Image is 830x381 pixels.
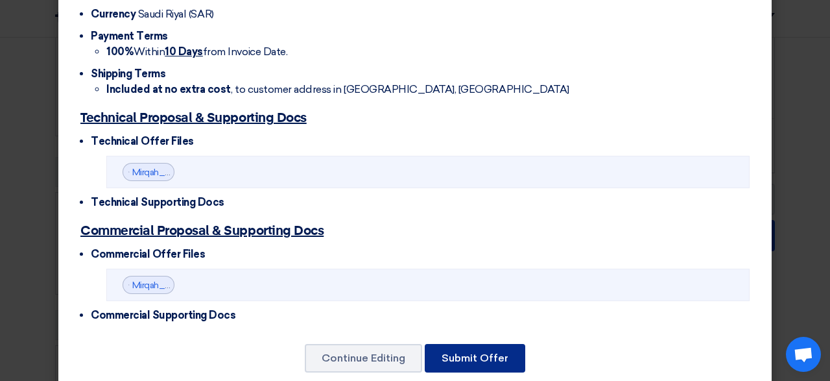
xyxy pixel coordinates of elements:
span: Shipping Terms [91,68,165,80]
li: , to customer address in [GEOGRAPHIC_DATA], [GEOGRAPHIC_DATA] [106,82,750,97]
span: Commercial Offer Files [91,248,205,260]
a: Mirqah__Cenomi_Innovation_Journey__Commercial_Offer___1756997917501.pdf [132,280,477,291]
span: Technical Offer Files [91,135,194,147]
span: Payment Terms [91,30,168,42]
span: Saudi Riyal (SAR) [138,8,214,20]
span: Commercial Supporting Docs [91,309,236,321]
u: 10 Days [165,45,203,58]
a: Mirqah__Cenomi_Innovation_Journey__Technical_Offer__1756997961481.pdf [132,167,462,178]
strong: Included at no extra cost [106,83,231,95]
span: Technical Supporting Docs [91,196,224,208]
a: Open chat [786,337,821,372]
u: Commercial Proposal & Supporting Docs [80,225,324,238]
strong: 100% [106,45,134,58]
button: Continue Editing [305,344,422,373]
u: Technical Proposal & Supporting Docs [80,112,307,125]
button: Submit Offer [425,344,525,373]
span: Within from Invoice Date. [106,45,287,58]
span: Currency [91,8,136,20]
